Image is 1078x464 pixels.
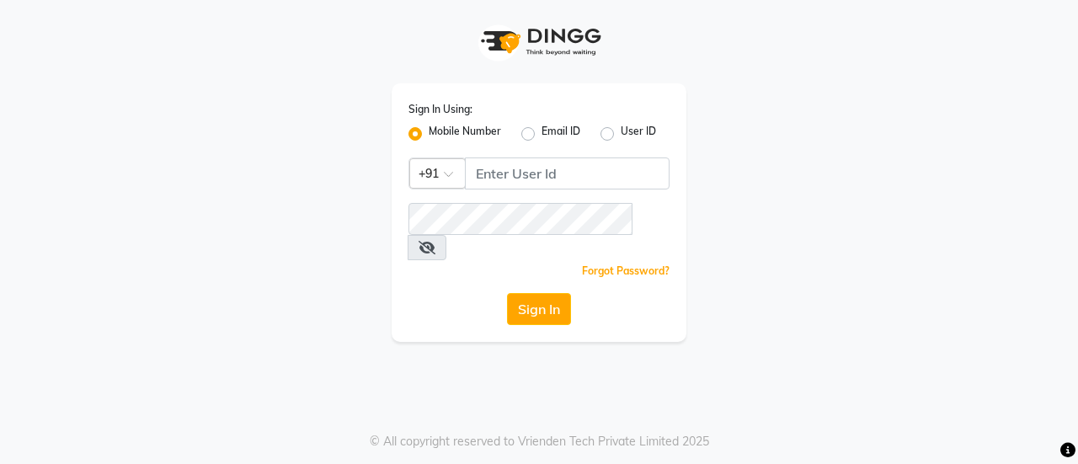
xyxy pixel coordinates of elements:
[408,102,472,117] label: Sign In Using:
[542,124,580,144] label: Email ID
[507,293,571,325] button: Sign In
[465,157,670,189] input: Username
[408,203,632,235] input: Username
[582,264,670,277] a: Forgot Password?
[429,124,501,144] label: Mobile Number
[621,124,656,144] label: User ID
[472,17,606,67] img: logo1.svg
